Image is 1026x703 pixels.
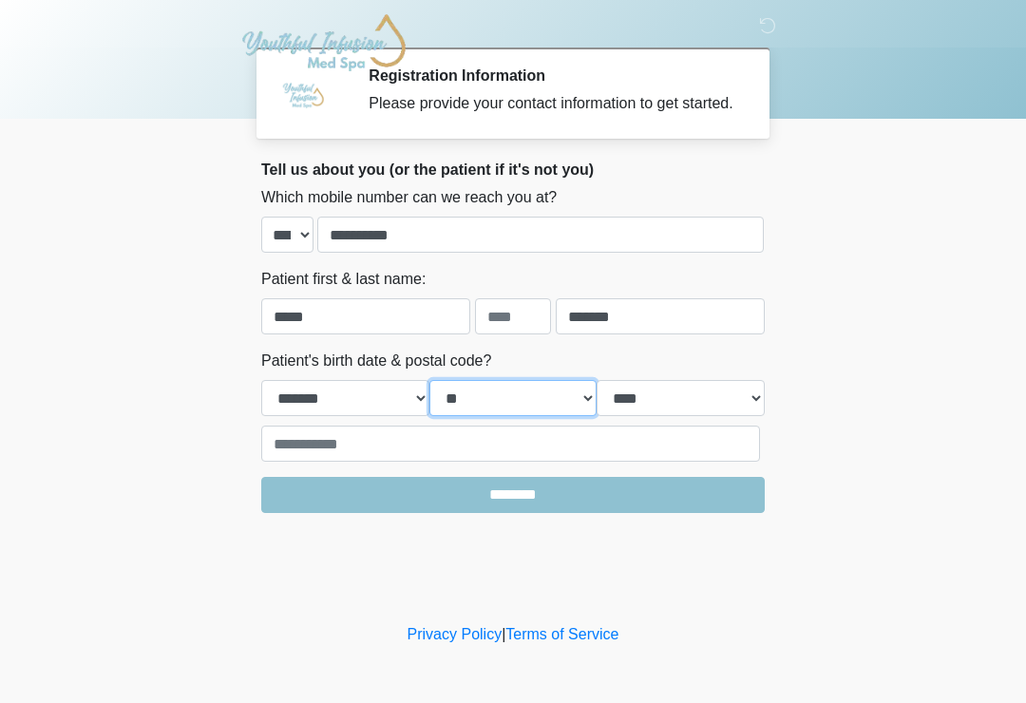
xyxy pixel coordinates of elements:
[505,626,618,642] a: Terms of Service
[261,186,557,209] label: Which mobile number can we reach you at?
[502,626,505,642] a: |
[275,66,332,123] img: Agent Avatar
[242,14,406,71] img: Youthful Infusion Med Spa - Grapevine Logo
[261,268,426,291] label: Patient first & last name:
[369,92,736,115] div: Please provide your contact information to get started.
[261,161,765,179] h2: Tell us about you (or the patient if it's not you)
[261,350,491,372] label: Patient's birth date & postal code?
[408,626,503,642] a: Privacy Policy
